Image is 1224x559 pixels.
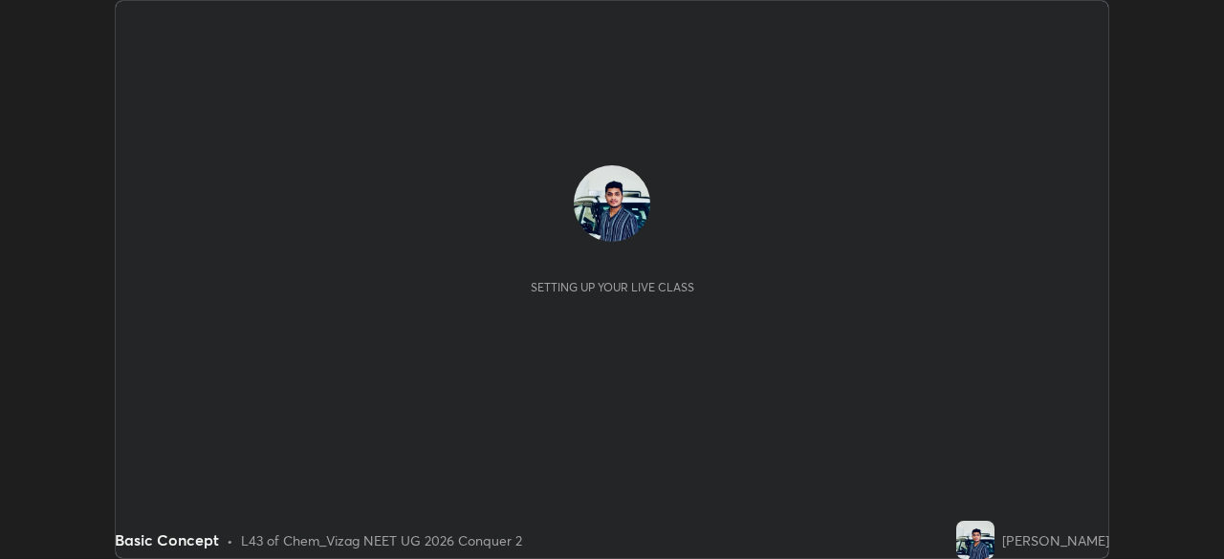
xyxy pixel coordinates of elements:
[531,280,694,294] div: Setting up your live class
[1002,530,1109,550] div: [PERSON_NAME]
[574,165,650,242] img: 1351eabd0d4b4398a4dd67eb40e67258.jpg
[115,528,219,551] div: Basic Concept
[227,530,233,550] div: •
[241,530,522,550] div: L43 of Chem_Vizag NEET UG 2026 Conquer 2
[956,521,994,559] img: 1351eabd0d4b4398a4dd67eb40e67258.jpg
